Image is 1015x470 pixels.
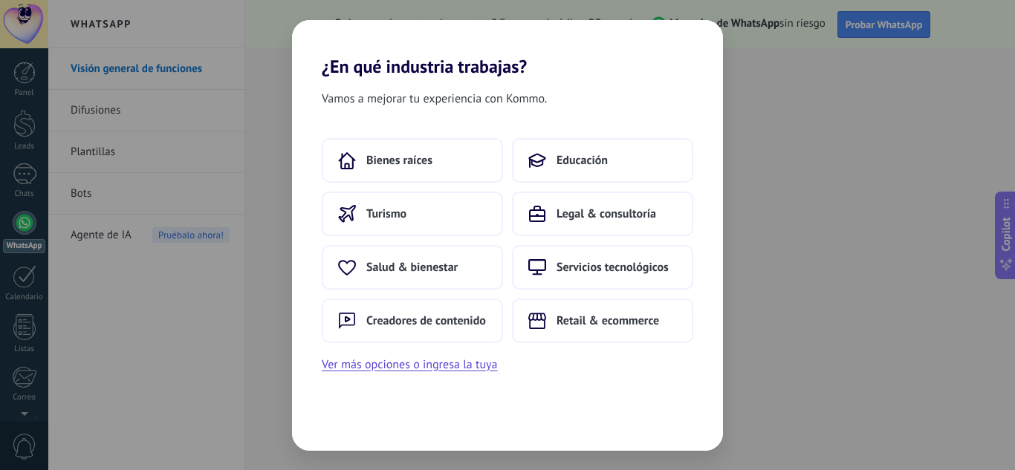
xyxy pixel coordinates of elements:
button: Educación [512,138,693,183]
span: Bienes raíces [366,153,432,168]
button: Legal & consultoría [512,192,693,236]
button: Bienes raíces [322,138,503,183]
span: Turismo [366,206,406,221]
span: Vamos a mejorar tu experiencia con Kommo. [322,89,547,108]
span: Legal & consultoría [557,206,656,221]
button: Retail & ecommerce [512,298,693,343]
span: Creadores de contenido [366,313,486,328]
h2: ¿En qué industria trabajas? [292,20,723,77]
span: Educación [557,153,608,168]
span: Servicios tecnológicos [557,260,669,275]
span: Salud & bienestar [366,260,458,275]
button: Salud & bienestar [322,245,503,290]
button: Turismo [322,192,503,236]
span: Retail & ecommerce [557,313,659,328]
button: Servicios tecnológicos [512,245,693,290]
button: Creadores de contenido [322,298,503,343]
button: Ver más opciones o ingresa la tuya [322,355,497,374]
